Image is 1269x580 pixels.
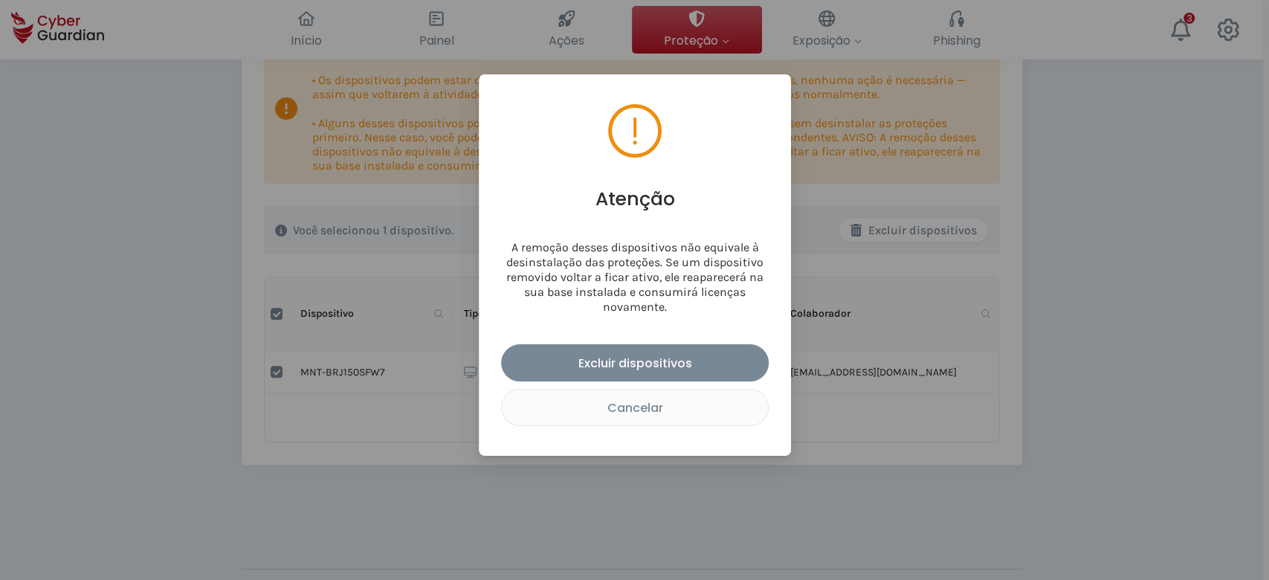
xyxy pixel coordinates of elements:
div: Excluir dispositivos [512,354,758,373]
button: Cancelar [501,389,769,426]
button: Excluir dispositivos [501,344,769,381]
h1: Atenção [595,187,674,210]
p: A remoção desses dispositivos não equivale à desinstalação das proteções. Se um dispositivo remov... [501,240,769,315]
div: Cancelar [513,399,757,417]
